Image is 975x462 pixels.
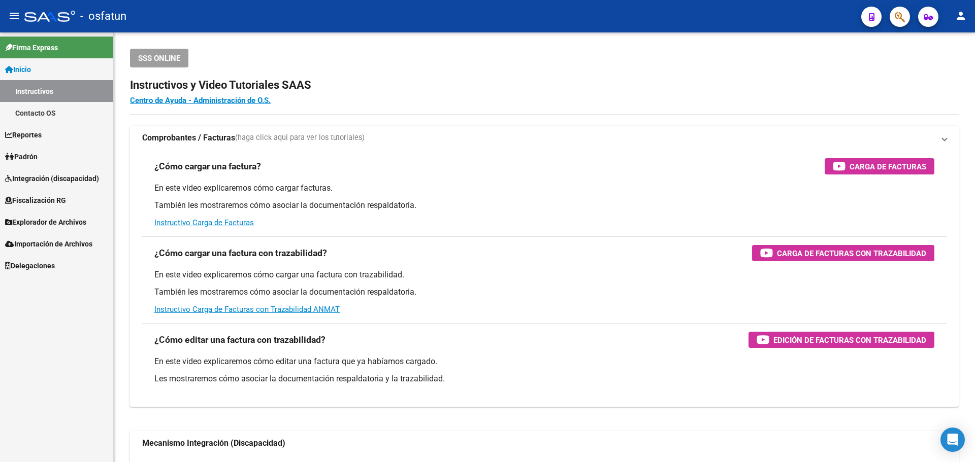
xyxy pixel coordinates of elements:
[154,287,934,298] p: También les mostraremos cómo asociar la documentación respaldatoria.
[130,49,188,67] button: SSS ONLINE
[8,10,20,22] mat-icon: menu
[5,64,31,75] span: Inicio
[142,132,235,144] strong: Comprobantes / Facturas
[940,428,965,452] div: Open Intercom Messenger
[154,246,327,260] h3: ¿Cómo cargar una factura con trazabilidad?
[80,5,126,27] span: - osfatun
[752,245,934,261] button: Carga de Facturas con Trazabilidad
[154,373,934,384] p: Les mostraremos cómo asociar la documentación respaldatoria y la trazabilidad.
[5,217,86,228] span: Explorador de Archivos
[850,160,926,173] span: Carga de Facturas
[773,334,926,346] span: Edición de Facturas con Trazabilidad
[749,332,934,348] button: Edición de Facturas con Trazabilidad
[130,150,959,407] div: Comprobantes / Facturas(haga click aquí para ver los tutoriales)
[5,151,38,162] span: Padrón
[777,247,926,260] span: Carga de Facturas con Trazabilidad
[154,305,340,314] a: Instructivo Carga de Facturas con Trazabilidad ANMAT
[138,54,180,63] span: SSS ONLINE
[235,132,365,144] span: (haga click aquí para ver los tutoriales)
[154,356,934,367] p: En este video explicaremos cómo editar una factura que ya habíamos cargado.
[5,42,58,53] span: Firma Express
[5,129,42,140] span: Reportes
[154,159,261,173] h3: ¿Cómo cargar una factura?
[154,183,934,194] p: En este video explicaremos cómo cargar facturas.
[154,333,326,347] h3: ¿Cómo editar una factura con trazabilidad?
[154,200,934,211] p: También les mostraremos cómo asociar la documentación respaldatoria.
[5,195,66,206] span: Fiscalización RG
[130,126,959,150] mat-expansion-panel-header: Comprobantes / Facturas(haga click aquí para ver los tutoriales)
[825,158,934,174] button: Carga de Facturas
[130,76,959,95] h2: Instructivos y Video Tutoriales SAAS
[5,260,55,271] span: Delegaciones
[5,173,99,184] span: Integración (discapacidad)
[130,96,271,105] a: Centro de Ayuda - Administración de O.S.
[154,218,254,227] a: Instructivo Carga de Facturas
[142,438,285,449] strong: Mecanismo Integración (Discapacidad)
[154,269,934,280] p: En este video explicaremos cómo cargar una factura con trazabilidad.
[5,238,92,250] span: Importación de Archivos
[130,431,959,455] mat-expansion-panel-header: Mecanismo Integración (Discapacidad)
[955,10,967,22] mat-icon: person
